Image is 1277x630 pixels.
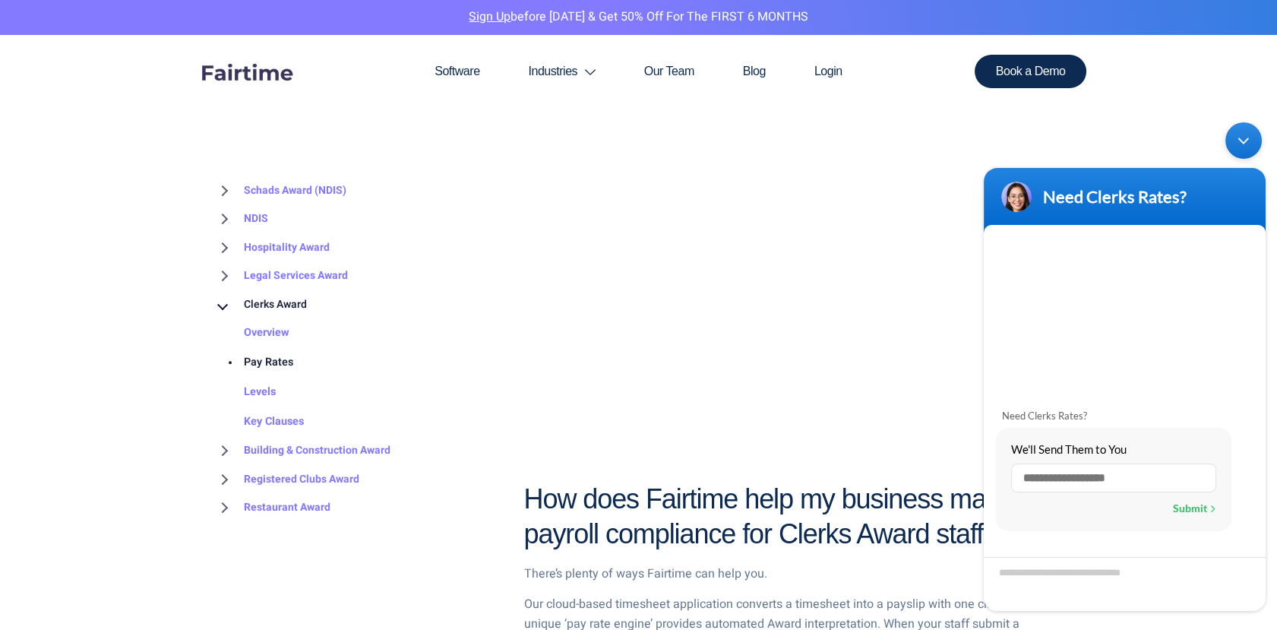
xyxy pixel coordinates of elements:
a: Building & Construction Award [213,436,390,465]
a: Key Clauses [213,407,304,437]
a: Levels [213,378,276,407]
a: Book a Demo [975,55,1087,88]
a: NDIS [213,205,268,234]
a: Restaurant Award [213,493,330,522]
iframe: SalesIQ Chatwindow [976,115,1273,619]
a: Software [410,35,504,108]
a: Overview [213,319,289,349]
iframe: Need Clerks Award Pay Rates? [524,179,1059,464]
a: Sign Up [469,8,510,26]
nav: BROWSE TOPICS [213,176,501,522]
span: Book a Demo [996,65,1066,78]
a: Legal Services Award [213,262,348,291]
p: There’s plenty of ways Fairtime can help you. [524,565,1064,584]
a: Clerks Award [213,290,307,319]
a: Industries [504,35,620,108]
a: Our Team [620,35,719,108]
a: Registered Clubs Award [213,465,359,494]
a: Schads Award (NDIS) [213,176,346,205]
h2: ? [524,482,1064,553]
div: BROWSE TOPICS [213,144,501,522]
a: Login [790,35,867,108]
a: Pay Rates [213,348,293,378]
a: Hospitality Award [213,233,330,262]
strong: How does Fairtime help my business manage payroll compliance for Clerks Award staff [524,483,1044,550]
a: Blog [719,35,790,108]
p: before [DATE] & Get 50% Off for the FIRST 6 MONTHS [11,8,1266,27]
